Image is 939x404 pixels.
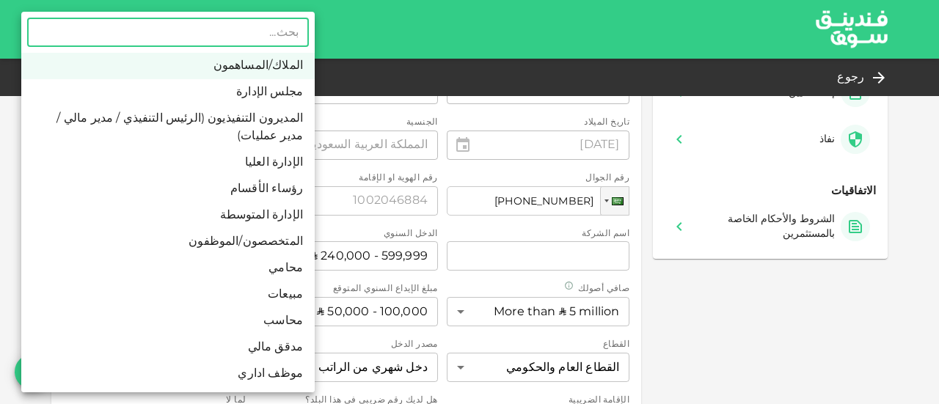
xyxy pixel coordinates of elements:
li: مجلس الإدارة [21,79,315,106]
li: المتخصصون/الموظفون [21,229,315,255]
li: المديرون التنفيذيون (الرئيس التنفيذي / مدير مالي / مدير عمليات) [21,106,315,150]
li: الإدارة المتوسطة [21,202,315,229]
input: بحث... [27,18,309,47]
li: محاسب [21,308,315,334]
li: الإدارة العليا [21,150,315,176]
li: الملاك/المساهمون [21,53,315,79]
li: مدقق مالي [21,334,315,361]
li: موظف اداري [21,361,315,387]
li: رؤساء الأقسام [21,176,315,202]
li: مبيعات [21,282,315,308]
li: محامي [21,255,315,282]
